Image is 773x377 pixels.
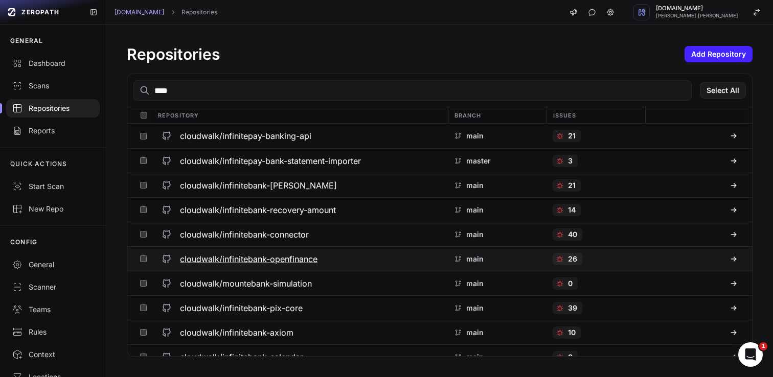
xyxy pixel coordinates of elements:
h3: cloudwalk/infinitebank-connector [180,228,309,241]
p: main [466,229,484,240]
h3: cloudwalk/infinitepay-banking-api [180,130,311,142]
div: cloudwalk/infinitebank-recovery-amount main 14 [127,197,752,222]
p: main [466,254,484,264]
button: cloudwalk/infinitebank-axiom [151,320,447,344]
div: Repository [152,107,448,123]
span: [DOMAIN_NAME] [656,6,738,11]
p: 26 [568,254,577,264]
button: cloudwalk/infinitebank-connector [151,222,447,246]
button: cloudwalk/infinitebank-[PERSON_NAME] [151,173,447,197]
button: cloudwalk/infinitepay-bank-statement-importer [151,149,447,173]
p: main [466,303,484,313]
div: Reports [12,126,94,136]
div: Issues [547,107,645,123]
a: ZEROPATH [4,4,81,20]
div: cloudwalk/infinitebank-connector main 40 [127,222,752,246]
p: main [466,205,484,215]
div: cloudwalk/infinitebank-openfinance main 26 [127,246,752,271]
div: Rules [12,327,94,337]
div: cloudwalk/infinitepay-bank-statement-importer master 3 [127,148,752,173]
p: 0 [568,278,573,289]
h1: Repositories [127,45,220,63]
p: 39 [568,303,577,313]
p: 0 [568,352,573,362]
h3: cloudwalk/infinitebank-recovery-amount [180,204,336,216]
div: Teams [12,304,94,315]
p: main [466,352,484,362]
div: Start Scan [12,181,94,192]
p: CONFIG [10,238,37,246]
div: Scanner [12,282,94,292]
p: master [466,156,491,166]
div: Repositories [12,103,94,113]
p: QUICK ACTIONS [10,160,67,168]
svg: chevron right, [169,9,176,16]
p: 21 [568,180,576,191]
span: ZEROPATH [21,8,59,16]
span: [PERSON_NAME] [PERSON_NAME] [656,13,738,18]
p: main [466,131,484,141]
p: main [466,278,484,289]
div: Branch [448,107,547,123]
p: 40 [568,229,577,240]
button: cloudwalk/infinitebank-pix-core [151,296,447,320]
div: General [12,260,94,270]
p: 3 [568,156,573,166]
div: cloudwalk/infinitepay-banking-api main 21 [127,124,752,148]
button: cloudwalk/mountebank-simulation [151,271,447,295]
h3: cloudwalk/infinitebank-openfinance [180,253,317,265]
button: Select All [700,82,746,99]
button: cloudwalk/infinitebank-recovery-amount [151,198,447,222]
div: New Repo [12,204,94,214]
p: 10 [568,327,576,338]
a: Repositories [181,8,217,16]
span: 1 [759,342,767,350]
p: main [466,180,484,191]
h3: cloudwalk/infinitebank-pix-core [180,302,303,314]
h3: cloudwalk/infinitebank-calendar [180,351,303,363]
div: Context [12,349,94,360]
h3: cloudwalk/infinitebank-[PERSON_NAME] [180,179,337,192]
h3: cloudwalk/infinitepay-bank-statement-importer [180,155,361,167]
p: main [466,327,484,338]
div: cloudwalk/infinitebank-calendar main 0 [127,344,752,369]
div: cloudwalk/mountebank-simulation main 0 [127,271,752,295]
nav: breadcrumb [115,8,217,16]
p: GENERAL [10,37,43,45]
button: cloudwalk/infinitepay-banking-api [151,124,447,148]
h3: cloudwalk/mountebank-simulation [180,277,312,290]
div: cloudwalk/infinitebank-pix-core main 39 [127,295,752,320]
p: 21 [568,131,576,141]
div: Dashboard [12,58,94,68]
a: [DOMAIN_NAME] [115,8,164,16]
div: cloudwalk/infinitebank-[PERSON_NAME] main 21 [127,173,752,197]
button: Add Repository [685,46,753,62]
button: cloudwalk/infinitebank-calendar [151,345,447,369]
div: Scans [12,81,94,91]
button: cloudwalk/infinitebank-openfinance [151,247,447,271]
iframe: Intercom live chat [738,342,763,367]
h3: cloudwalk/infinitebank-axiom [180,326,293,339]
p: 14 [568,205,576,215]
div: cloudwalk/infinitebank-axiom main 10 [127,320,752,344]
